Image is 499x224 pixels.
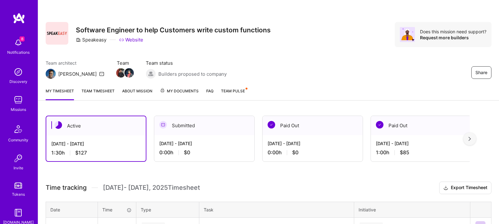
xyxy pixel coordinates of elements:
[12,152,25,165] img: Invite
[119,36,143,43] a: Website
[160,88,199,95] span: My Documents
[116,68,126,78] img: Team Member Avatar
[82,88,115,100] a: Team timesheet
[292,149,298,156] span: $0
[46,116,146,135] div: Active
[122,88,152,100] a: About Mission
[46,22,68,45] img: Company Logo
[268,140,358,147] div: [DATE] - [DATE]
[54,121,62,129] img: Active
[12,191,25,198] div: Tokens
[420,35,486,41] div: Request more builders
[7,49,30,56] div: Notifications
[117,68,125,78] a: Team Member Avatar
[13,13,25,24] img: logo
[420,29,486,35] div: Does this mission need support?
[11,122,26,137] img: Community
[359,206,466,213] div: Initiative
[376,140,466,147] div: [DATE] - [DATE]
[184,149,190,156] span: $0
[46,60,104,66] span: Team architect
[76,37,81,42] i: icon CompanyGray
[400,27,415,42] img: Avatar
[159,121,167,128] img: Submitted
[117,60,133,66] span: Team
[11,106,26,113] div: Missions
[76,36,106,43] div: Speakeasy
[46,184,87,192] span: Time tracking
[376,121,383,128] img: Paid Out
[158,71,227,77] span: Builders proposed to company
[154,116,254,135] div: Submitted
[12,66,25,78] img: discovery
[160,88,199,100] a: My Documents
[124,68,134,78] img: Team Member Avatar
[159,149,249,156] div: 0:00 h
[146,60,227,66] span: Team status
[75,150,87,156] span: $127
[125,68,133,78] a: Team Member Avatar
[46,202,98,217] th: Date
[221,89,245,93] span: Team Pulse
[12,206,25,219] img: guide book
[146,69,156,79] img: Builders proposed to company
[376,149,466,156] div: 1:00 h
[159,140,249,147] div: [DATE] - [DATE]
[12,36,25,49] img: bell
[136,202,199,217] th: Type
[103,184,200,192] span: [DATE] - [DATE] , 2025 Timesheet
[206,88,213,100] a: FAQ
[51,140,141,147] div: [DATE] - [DATE]
[51,150,141,156] div: 1:30 h
[8,137,28,143] div: Community
[371,116,471,135] div: Paid Out
[471,66,491,79] button: Share
[58,71,97,77] div: [PERSON_NAME]
[99,71,104,76] i: icon Mail
[400,149,409,156] span: $85
[20,36,25,41] span: 8
[475,69,487,76] span: Share
[268,121,275,128] img: Paid Out
[199,202,354,217] th: Task
[12,94,25,106] img: teamwork
[76,26,271,34] h3: Software Engineer to help Customers write custom functions
[263,116,363,135] div: Paid Out
[221,88,247,100] a: Team Pulse
[468,137,471,141] img: right
[443,185,448,191] i: icon Download
[102,206,132,213] div: Time
[14,183,22,188] img: tokens
[46,88,74,100] a: My timesheet
[439,182,491,194] button: Export Timesheet
[14,165,23,171] div: Invite
[9,78,27,85] div: Discovery
[268,149,358,156] div: 0:00 h
[46,69,56,79] img: Team Architect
